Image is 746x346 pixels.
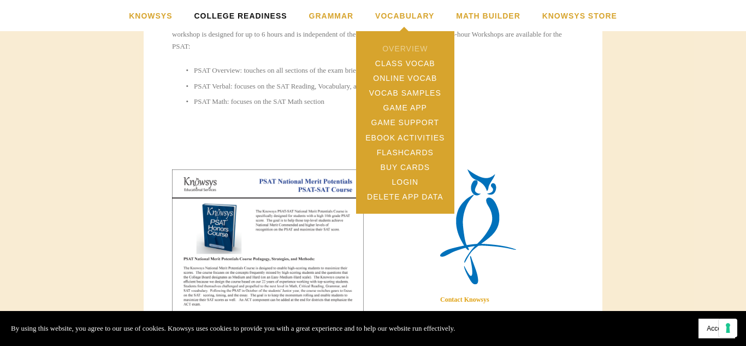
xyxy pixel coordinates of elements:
p: The PSAT Workshops offer more limited preparation and can be general (the PSAT Overview Workshop)... [172,16,574,52]
p: PSAT Verbal: focuses on the SAT Reading, Vocabulary, and Grammar portions [194,80,574,92]
a: Vocab Samples [356,85,454,100]
a: Online Vocab [356,71,454,85]
a: Class Vocab [356,56,454,71]
p: PSAT Math: focuses on the SAT Math section [194,96,574,108]
a: Delete App Data [356,190,454,204]
a: Contact Knowsys [440,296,489,303]
button: Accept [698,319,735,338]
a: Login [356,175,454,190]
a: Overview [356,41,454,56]
button: Your consent preferences for tracking technologies [719,319,737,337]
img: Contact Knowsys [440,169,516,284]
a: eBook Activities [356,130,454,145]
p: PSAT Overview: touches on all sections of the exam briefly [194,64,574,77]
a: Game Support [356,115,454,130]
a: Flashcards [356,145,454,160]
a: Buy Cards [356,160,454,174]
p: By using this website, you agree to our use of cookies. Knowsys uses cookies to provide you with ... [11,322,455,335]
span: Accept [707,325,727,332]
a: Game App [356,101,454,115]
